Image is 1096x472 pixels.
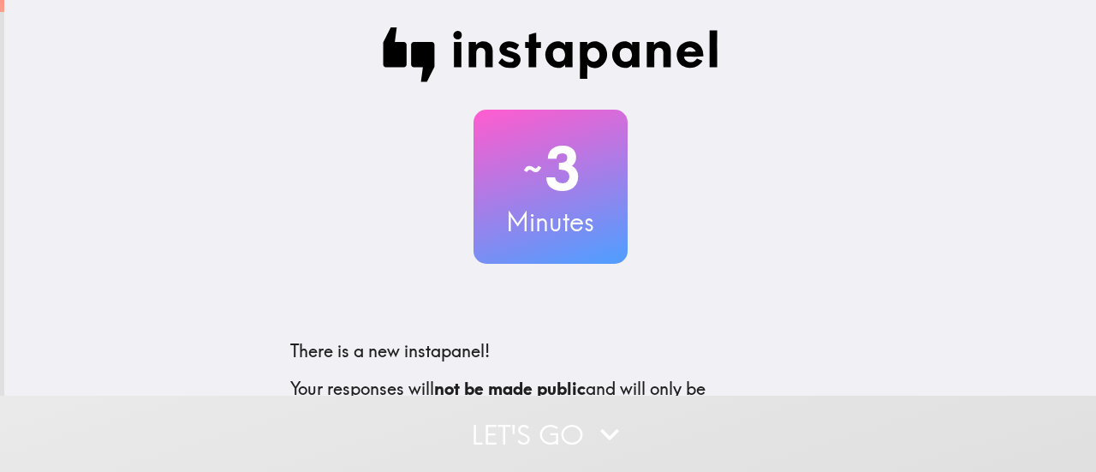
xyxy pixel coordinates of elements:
h3: Minutes [474,204,628,240]
b: not be made public [434,378,586,399]
span: ~ [521,143,545,194]
span: There is a new instapanel! [290,340,490,361]
p: Your responses will and will only be confidentially shared with our clients. We'll need your emai... [290,377,811,449]
h2: 3 [474,134,628,204]
img: Instapanel [383,27,718,82]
